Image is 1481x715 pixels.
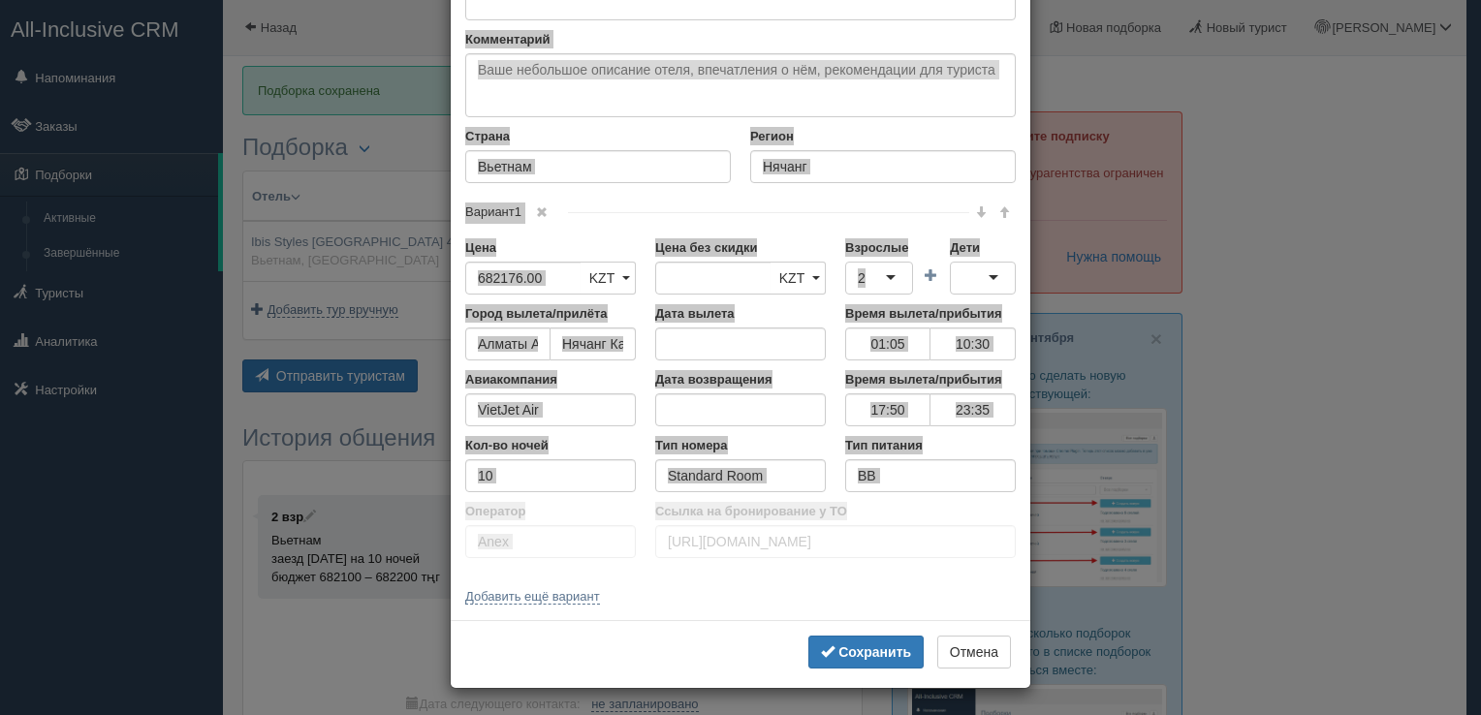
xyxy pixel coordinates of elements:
[779,270,804,286] span: KZT
[845,436,1016,454] label: Тип питания
[845,304,1016,323] label: Время вылета/прибытия
[655,238,826,257] label: Цена без скидки
[858,268,866,288] div: 2
[465,589,600,605] a: Добавить ещё вариант
[465,502,636,520] label: Оператор
[845,238,913,257] label: Взрослые
[808,636,924,668] button: Сохранить
[581,262,636,295] a: KZT
[937,636,1011,668] button: Отмена
[771,262,826,295] a: KZT
[838,644,911,660] b: Сохранить
[465,436,636,454] label: Кол-во ночей
[950,238,1016,257] label: Дети
[845,370,1016,389] label: Время вылета/прибытия
[655,370,826,389] label: Дата возвращения
[465,30,1016,48] label: Комментарий
[655,436,826,454] label: Тип номера
[589,270,614,286] span: KZT
[655,502,1016,520] label: Ссылка на бронирование у ТО
[515,204,521,219] span: 1
[655,304,826,323] label: Дата вылета
[750,127,1016,145] label: Регион
[465,304,636,323] label: Город вылета/прилёта
[465,238,636,257] label: Цена
[465,370,636,389] label: Авиакомпания
[465,127,731,145] label: Страна
[465,204,568,219] span: Вариант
